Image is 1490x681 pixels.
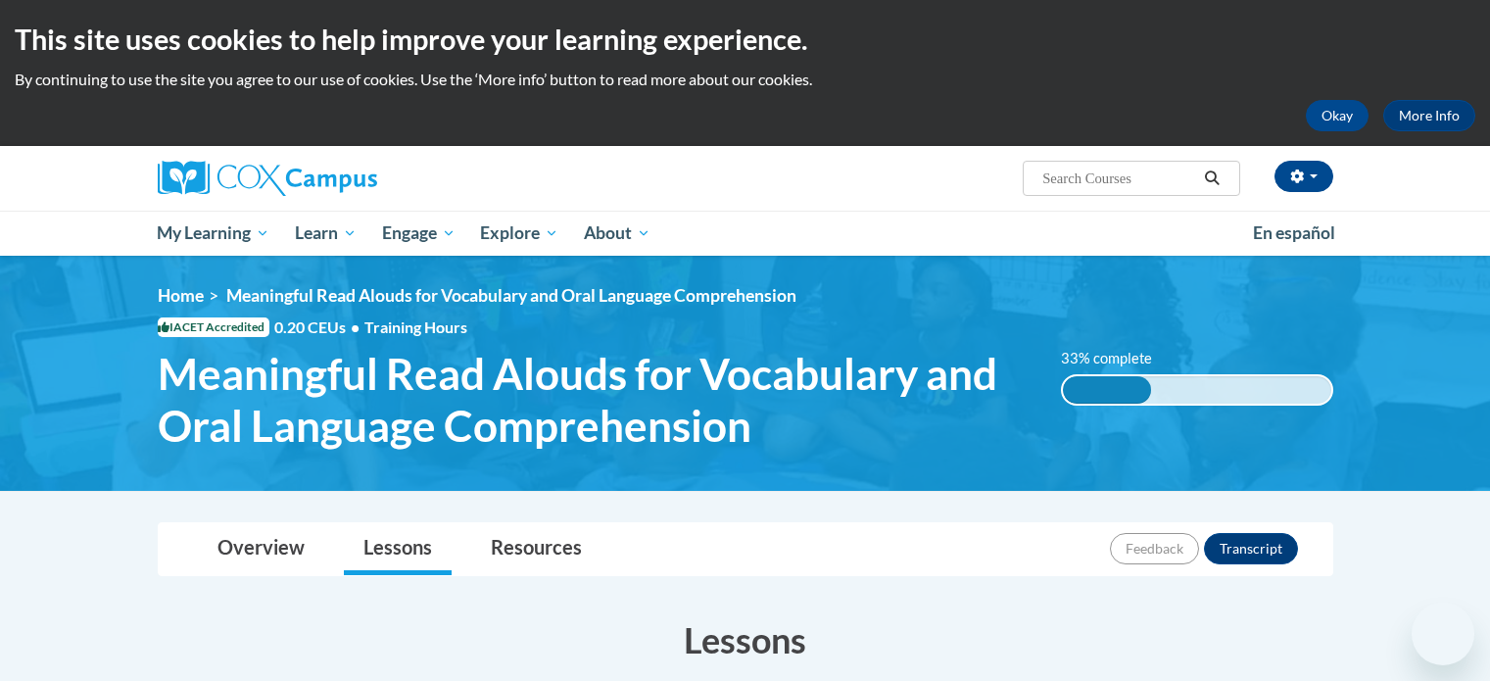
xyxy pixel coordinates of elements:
img: Cox Campus [158,161,377,196]
button: Account Settings [1274,161,1333,192]
a: Resources [471,523,601,575]
button: Okay [1306,100,1369,131]
a: Learn [282,211,369,256]
a: Engage [369,211,468,256]
a: Home [158,285,204,306]
span: Meaningful Read Alouds for Vocabulary and Oral Language Comprehension [226,285,796,306]
div: Main menu [128,211,1363,256]
span: IACET Accredited [158,317,269,337]
span: Meaningful Read Alouds for Vocabulary and Oral Language Comprehension [158,348,1033,452]
a: Overview [198,523,324,575]
a: Lessons [344,523,452,575]
iframe: Button to launch messaging window [1412,603,1474,665]
button: Search [1197,167,1226,190]
a: My Learning [145,211,283,256]
span: 0.20 CEUs [274,316,364,338]
span: Training Hours [364,317,467,336]
a: About [571,211,663,256]
p: By continuing to use the site you agree to our use of cookies. Use the ‘More info’ button to read... [15,69,1475,90]
h2: This site uses cookies to help improve your learning experience. [15,20,1475,59]
input: Search Courses [1040,167,1197,190]
span: Learn [295,221,357,245]
i:  [1203,171,1221,186]
span: My Learning [157,221,269,245]
h3: Lessons [158,615,1333,664]
label: 33% complete [1061,348,1174,369]
button: Transcript [1204,533,1298,564]
span: About [584,221,650,245]
div: 33% complete [1063,376,1151,404]
span: Explore [480,221,558,245]
button: Feedback [1110,533,1199,564]
a: More Info [1383,100,1475,131]
span: En español [1253,222,1335,243]
span: Engage [382,221,456,245]
a: Explore [467,211,571,256]
a: Cox Campus [158,161,530,196]
a: En español [1240,213,1348,254]
span: • [351,317,360,336]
